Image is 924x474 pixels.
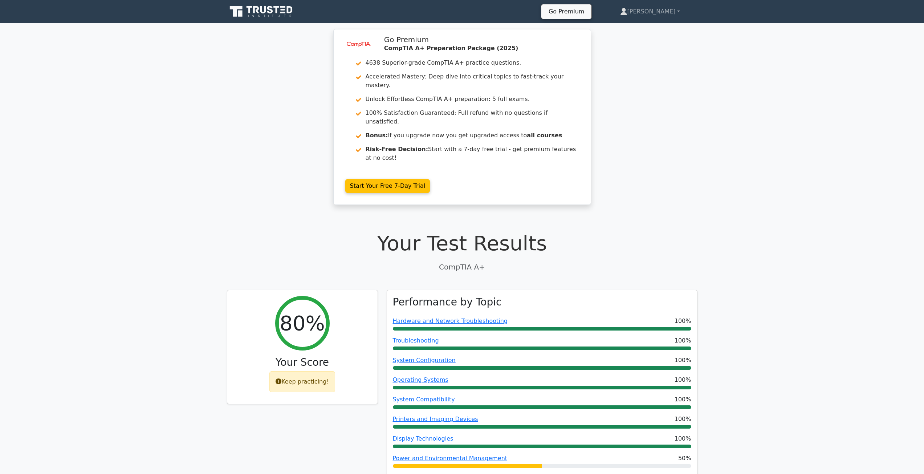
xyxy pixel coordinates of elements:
a: System Compatibility [393,396,455,403]
span: 100% [675,434,691,443]
h1: Your Test Results [227,231,697,255]
a: Power and Environmental Management [393,455,508,462]
a: Printers and Imaging Devices [393,416,478,422]
a: Hardware and Network Troubleshooting [393,317,508,324]
span: 100% [675,395,691,404]
p: CompTIA A+ [227,262,697,272]
span: 50% [678,454,691,463]
span: 100% [675,376,691,384]
div: Keep practicing! [269,371,335,392]
h3: Performance by Topic [393,296,502,308]
span: 100% [675,336,691,345]
span: 100% [675,356,691,365]
a: Display Technologies [393,435,453,442]
a: [PERSON_NAME] [603,4,697,19]
a: Go Premium [544,7,589,16]
h2: 80% [280,311,325,335]
span: 100% [675,317,691,325]
span: 100% [675,415,691,424]
a: System Configuration [393,357,456,364]
a: Operating Systems [393,376,448,383]
a: Troubleshooting [393,337,439,344]
h3: Your Score [233,356,372,369]
a: Start Your Free 7-Day Trial [345,179,430,193]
